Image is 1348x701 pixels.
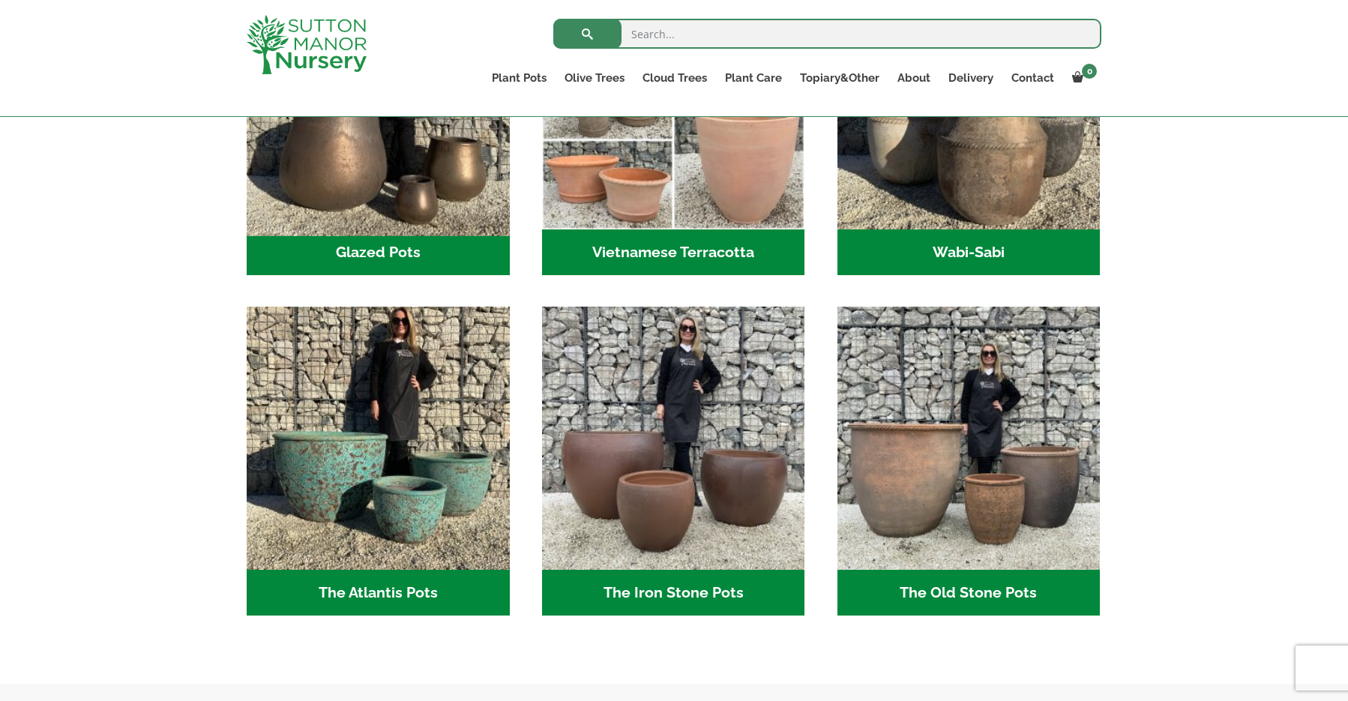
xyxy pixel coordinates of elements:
[1002,67,1063,88] a: Contact
[542,570,805,616] h2: The Iron Stone Pots
[247,307,510,616] a: Visit product category The Atlantis Pots
[556,67,634,88] a: Olive Trees
[716,67,791,88] a: Plant Care
[634,67,716,88] a: Cloud Trees
[1063,67,1101,88] a: 0
[542,229,805,276] h2: Vietnamese Terracotta
[553,19,1101,49] input: Search...
[542,307,805,616] a: Visit product category The Iron Stone Pots
[837,307,1101,570] img: The Old Stone Pots
[247,229,510,276] h2: Glazed Pots
[542,307,805,570] img: The Iron Stone Pots
[247,307,510,570] img: The Atlantis Pots
[939,67,1002,88] a: Delivery
[483,67,556,88] a: Plant Pots
[837,570,1101,616] h2: The Old Stone Pots
[888,67,939,88] a: About
[247,15,367,74] img: logo
[791,67,888,88] a: Topiary&Other
[1082,64,1097,79] span: 0
[837,229,1101,276] h2: Wabi-Sabi
[837,307,1101,616] a: Visit product category The Old Stone Pots
[247,570,510,616] h2: The Atlantis Pots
